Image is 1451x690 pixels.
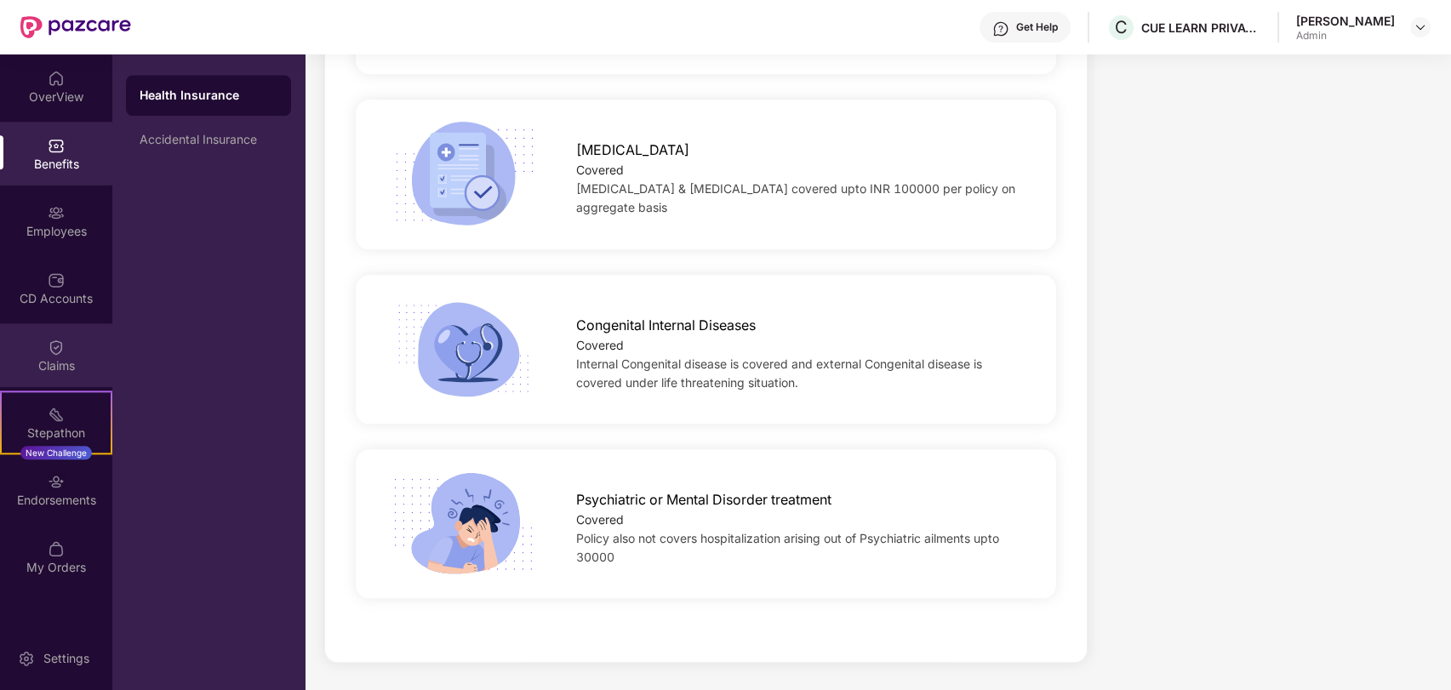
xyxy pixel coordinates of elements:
div: Get Help [1016,20,1058,34]
div: Health Insurance [140,87,277,104]
div: CUE LEARN PRIVATE LIMITED [1141,20,1260,36]
div: Covered [576,161,1025,180]
div: [PERSON_NAME] [1296,13,1395,29]
img: svg+xml;base64,PHN2ZyBpZD0iRW5kb3JzZW1lbnRzIiB4bWxucz0iaHR0cDovL3d3dy53My5vcmcvMjAwMC9zdmciIHdpZH... [48,473,65,490]
div: Covered [576,510,1025,529]
span: Internal Congenital disease is covered and external Congenital disease is covered under life thre... [576,356,982,390]
div: Admin [1296,29,1395,43]
img: svg+xml;base64,PHN2ZyBpZD0iU2V0dGluZy0yMHgyMCIgeG1sbnM9Imh0dHA6Ly93d3cudzMub3JnLzIwMDAvc3ZnIiB3aW... [18,650,35,667]
div: Stepathon [2,425,111,442]
img: svg+xml;base64,PHN2ZyBpZD0iQmVuZWZpdHMiIHhtbG5zPSJodHRwOi8vd3d3LnczLm9yZy8yMDAwL3N2ZyIgd2lkdGg9Ij... [48,137,65,154]
img: icon [387,296,540,402]
span: C [1115,17,1128,37]
span: [MEDICAL_DATA] & [MEDICAL_DATA] covered upto INR 100000 per policy on aggregate basis [576,181,1015,214]
span: [MEDICAL_DATA] [576,140,689,161]
img: svg+xml;base64,PHN2ZyB4bWxucz0iaHR0cDovL3d3dy53My5vcmcvMjAwMC9zdmciIHdpZHRoPSIyMSIgaGVpZ2h0PSIyMC... [48,406,65,423]
img: svg+xml;base64,PHN2ZyBpZD0iRHJvcGRvd24tMzJ4MzIiIHhtbG5zPSJodHRwOi8vd3d3LnczLm9yZy8yMDAwL3N2ZyIgd2... [1414,20,1427,34]
img: svg+xml;base64,PHN2ZyBpZD0iRW1wbG95ZWVzIiB4bWxucz0iaHR0cDovL3d3dy53My5vcmcvMjAwMC9zdmciIHdpZHRoPS... [48,204,65,221]
img: svg+xml;base64,PHN2ZyBpZD0iQ2xhaW0iIHhtbG5zPSJodHRwOi8vd3d3LnczLm9yZy8yMDAwL3N2ZyIgd2lkdGg9IjIwIi... [48,339,65,356]
img: New Pazcare Logo [20,16,131,38]
img: svg+xml;base64,PHN2ZyBpZD0iTXlfT3JkZXJzIiBkYXRhLW5hbWU9Ik15IE9yZGVycyIgeG1sbnM9Imh0dHA6Ly93d3cudz... [48,540,65,557]
span: Congenital Internal Diseases [576,315,756,336]
div: Settings [38,650,94,667]
img: svg+xml;base64,PHN2ZyBpZD0iSGVscC0zMngzMiIgeG1sbnM9Imh0dHA6Ly93d3cudzMub3JnLzIwMDAvc3ZnIiB3aWR0aD... [992,20,1009,37]
div: Covered [576,336,1025,355]
img: svg+xml;base64,PHN2ZyBpZD0iSG9tZSIgeG1sbnM9Imh0dHA6Ly93d3cudzMub3JnLzIwMDAvc3ZnIiB3aWR0aD0iMjAiIG... [48,70,65,87]
img: icon [387,121,540,227]
img: icon [387,470,540,577]
img: svg+xml;base64,PHN2ZyBpZD0iQ0RfQWNjb3VudHMiIGRhdGEtbmFtZT0iQ0QgQWNjb3VudHMiIHhtbG5zPSJodHRwOi8vd3... [48,271,65,288]
div: Accidental Insurance [140,133,277,146]
div: New Challenge [20,446,92,459]
span: Policy also not covers hospitalization arising out of Psychiatric ailments upto 30000 [576,531,999,564]
span: Psychiatric or Mental Disorder treatment [576,489,831,510]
